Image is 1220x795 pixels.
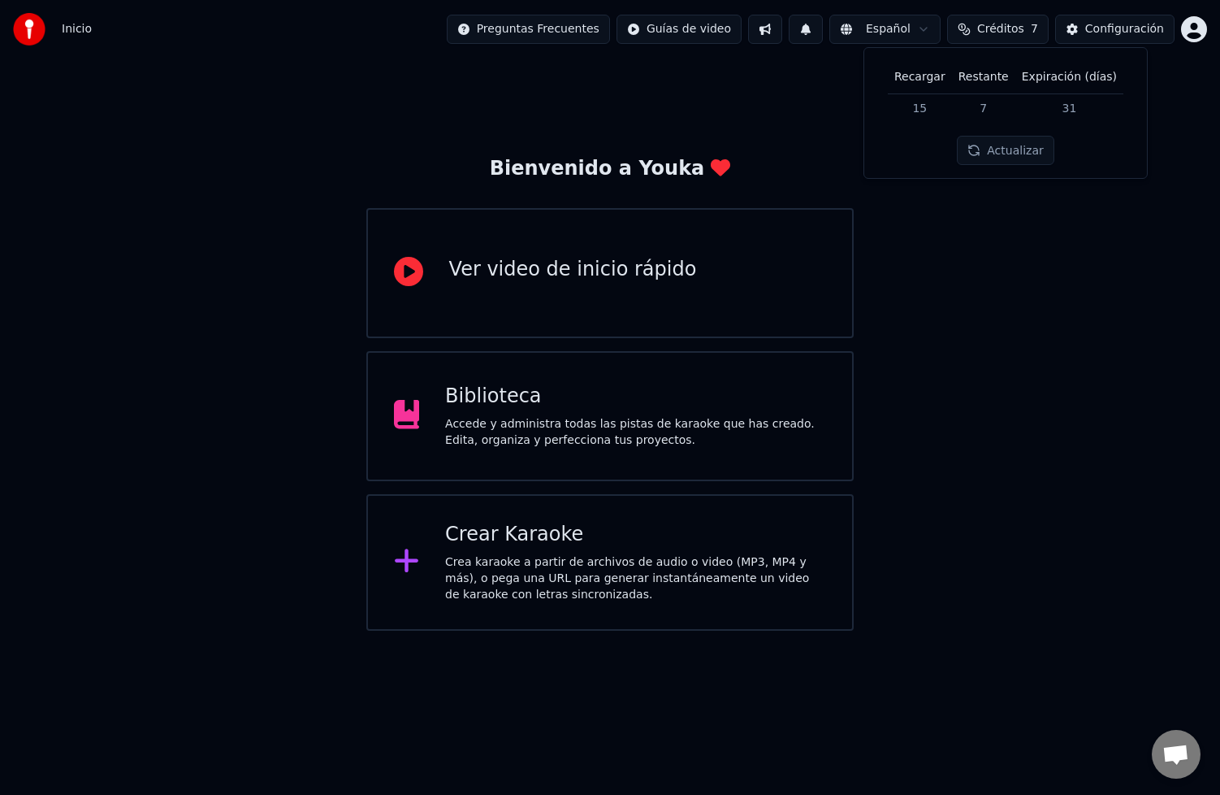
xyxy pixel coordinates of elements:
div: Crea karaoke a partir de archivos de audio o video (MP3, MP4 y más), o pega una URL para generar ... [445,554,826,603]
div: Crear Karaoke [445,522,826,548]
th: Recargar [888,61,952,93]
button: Guías de video [616,15,742,44]
span: 7 [1031,21,1038,37]
td: 31 [1015,93,1123,123]
div: Ver video de inicio rápido [449,257,697,283]
div: Chat abierto [1152,730,1201,779]
div: Accede y administra todas las pistas de karaoke que has creado. Edita, organiza y perfecciona tus... [445,416,826,449]
button: Configuración [1055,15,1175,44]
div: Biblioteca [445,384,826,410]
span: Inicio [62,21,92,37]
button: Créditos7 [947,15,1049,44]
span: Créditos [977,21,1024,37]
th: Restante [952,61,1015,93]
div: Configuración [1085,21,1164,37]
td: 7 [952,93,1015,123]
button: Actualizar [957,136,1053,165]
button: Preguntas Frecuentes [447,15,610,44]
th: Expiración (días) [1015,61,1123,93]
nav: breadcrumb [62,21,92,37]
img: youka [13,13,45,46]
div: Bienvenido a Youka [490,156,731,182]
td: 15 [888,93,952,123]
